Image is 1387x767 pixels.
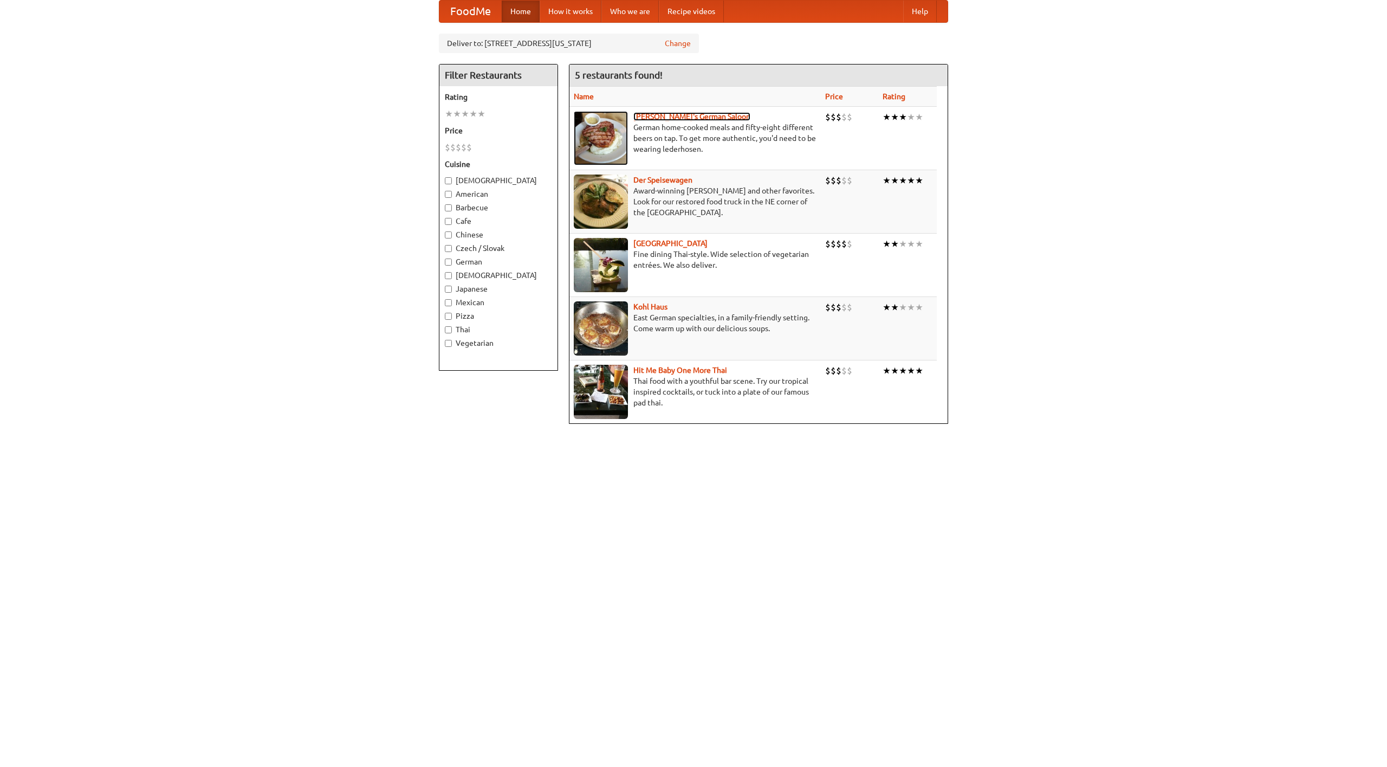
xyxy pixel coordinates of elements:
label: Thai [445,324,552,335]
li: ★ [899,111,907,123]
input: [DEMOGRAPHIC_DATA] [445,177,452,184]
li: ★ [899,238,907,250]
li: $ [847,301,852,313]
li: $ [825,175,831,186]
a: Help [903,1,937,22]
li: $ [841,301,847,313]
li: ★ [477,108,485,120]
li: $ [825,365,831,377]
li: ★ [891,111,899,123]
li: ★ [915,238,923,250]
li: $ [847,238,852,250]
li: $ [841,111,847,123]
a: Rating [883,92,905,101]
label: Japanese [445,283,552,294]
li: ★ [907,111,915,123]
li: ★ [915,301,923,313]
div: Deliver to: [STREET_ADDRESS][US_STATE] [439,34,699,53]
li: $ [831,175,836,186]
li: $ [466,141,472,153]
li: $ [831,301,836,313]
li: $ [847,175,852,186]
li: $ [450,141,456,153]
li: $ [831,365,836,377]
h5: Cuisine [445,159,552,170]
img: kohlhaus.jpg [574,301,628,356]
li: ★ [883,238,891,250]
li: $ [841,365,847,377]
b: Der Speisewagen [633,176,692,184]
h5: Price [445,125,552,136]
input: [DEMOGRAPHIC_DATA] [445,272,452,279]
label: [DEMOGRAPHIC_DATA] [445,270,552,281]
input: American [445,191,452,198]
li: ★ [907,175,915,186]
li: ★ [453,108,461,120]
label: [DEMOGRAPHIC_DATA] [445,175,552,186]
p: East German specialties, in a family-friendly setting. Come warm up with our delicious soups. [574,312,816,334]
input: Chinese [445,231,452,239]
p: German home-cooked meals and fifty-eight different beers on tap. To get more authentic, you'd nee... [574,122,816,154]
img: satay.jpg [574,238,628,292]
li: $ [847,365,852,377]
li: $ [456,141,461,153]
li: ★ [899,175,907,186]
li: ★ [915,111,923,123]
b: Hit Me Baby One More Thai [633,366,727,375]
label: Vegetarian [445,338,552,349]
input: German [445,259,452,266]
li: ★ [461,108,469,120]
b: [PERSON_NAME]'s German Saloon [633,112,750,121]
a: Who we are [601,1,659,22]
label: Czech / Slovak [445,243,552,254]
img: babythai.jpg [574,365,628,419]
li: ★ [907,238,915,250]
li: $ [847,111,852,123]
input: Pizza [445,313,452,320]
li: ★ [915,175,923,186]
h5: Rating [445,92,552,102]
img: esthers.jpg [574,111,628,165]
li: $ [836,111,841,123]
label: Cafe [445,216,552,227]
li: $ [841,238,847,250]
li: ★ [883,365,891,377]
li: ★ [899,365,907,377]
li: $ [825,301,831,313]
li: $ [445,141,450,153]
li: ★ [883,175,891,186]
p: Thai food with a youthful bar scene. Try our tropical inspired cocktails, or tuck into a plate of... [574,376,816,408]
input: Mexican [445,299,452,306]
li: ★ [899,301,907,313]
li: $ [825,238,831,250]
a: FoodMe [439,1,502,22]
li: ★ [445,108,453,120]
input: Barbecue [445,204,452,211]
li: ★ [883,111,891,123]
a: Home [502,1,540,22]
a: Change [665,38,691,49]
input: Vegetarian [445,340,452,347]
li: ★ [891,301,899,313]
li: $ [836,238,841,250]
li: $ [836,175,841,186]
p: Award-winning [PERSON_NAME] and other favorites. Look for our restored food truck in the NE corne... [574,185,816,218]
li: ★ [891,238,899,250]
input: Czech / Slovak [445,245,452,252]
a: Recipe videos [659,1,724,22]
input: Cafe [445,218,452,225]
label: Mexican [445,297,552,308]
li: $ [831,238,836,250]
input: Thai [445,326,452,333]
li: ★ [907,301,915,313]
li: $ [831,111,836,123]
li: ★ [907,365,915,377]
label: Chinese [445,229,552,240]
a: How it works [540,1,601,22]
input: Japanese [445,286,452,293]
li: $ [836,365,841,377]
label: German [445,256,552,267]
a: [GEOGRAPHIC_DATA] [633,239,708,248]
li: $ [461,141,466,153]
